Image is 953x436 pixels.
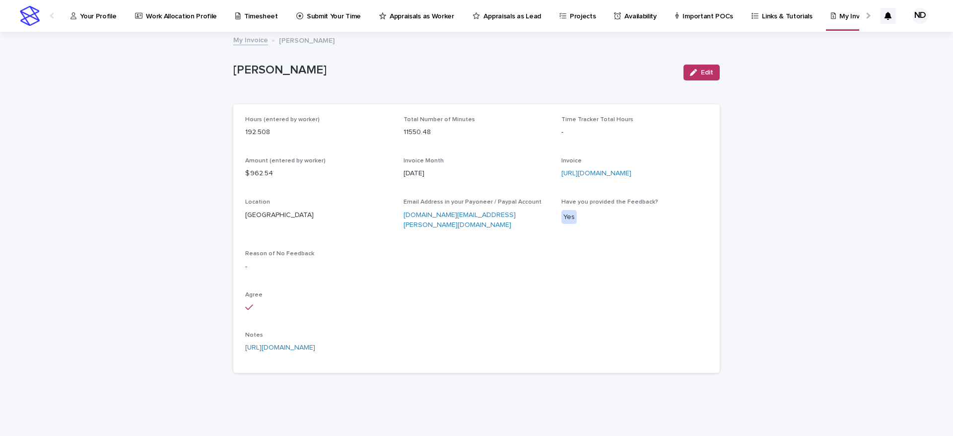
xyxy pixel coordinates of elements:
[912,8,928,24] div: ND
[404,168,550,179] p: [DATE]
[245,344,315,351] a: [URL][DOMAIN_NAME]
[245,158,326,164] span: Amount (entered by worker)
[561,210,577,224] div: Yes
[233,34,268,45] a: My Invoice
[404,127,550,138] p: 11550.48
[245,117,320,123] span: Hours (entered by worker)
[404,212,516,229] a: [DOMAIN_NAME][EMAIL_ADDRESS][PERSON_NAME][DOMAIN_NAME]
[245,262,708,272] p: -
[245,210,392,220] p: [GEOGRAPHIC_DATA]
[404,117,475,123] span: Total Number of Minutes
[245,127,392,138] p: 192.508
[561,127,708,138] p: -
[701,69,713,76] span: Edit
[561,158,582,164] span: Invoice
[20,6,40,26] img: stacker-logo-s-only.png
[245,292,263,298] span: Agree
[683,65,720,80] button: Edit
[279,34,335,45] p: [PERSON_NAME]
[561,199,658,205] span: Have you provided the Feedback?
[404,158,444,164] span: Invoice Month
[245,251,314,257] span: Reason of No Feedback
[245,332,263,338] span: Notes
[233,63,676,77] p: [PERSON_NAME]
[561,170,631,177] a: [URL][DOMAIN_NAME]
[404,199,542,205] span: Email Address in your Payoneer / Paypal Account
[245,168,392,179] p: $ 962.54
[245,199,270,205] span: Location
[561,117,633,123] span: Time Tracker Total Hours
